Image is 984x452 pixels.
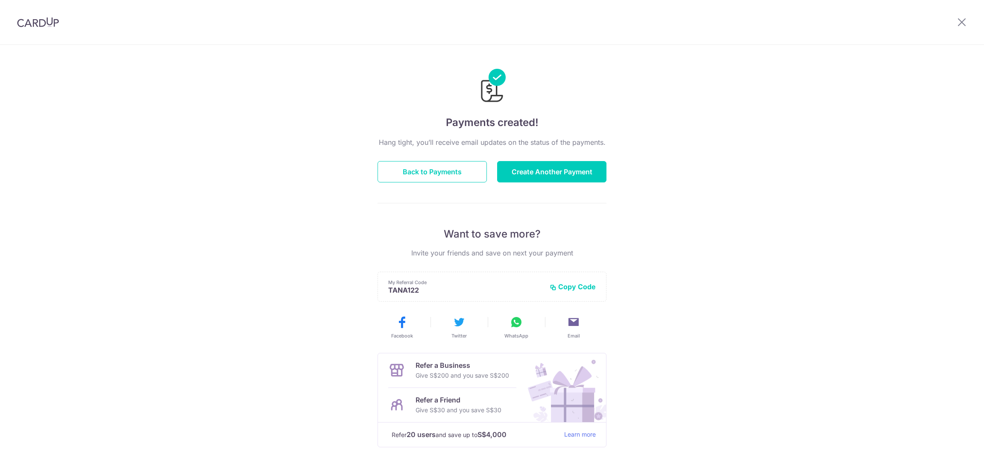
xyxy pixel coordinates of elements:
[17,17,59,27] img: CardUp
[504,332,528,339] span: WhatsApp
[416,405,501,415] p: Give S$30 and you save S$30
[378,115,606,130] h4: Payments created!
[407,429,436,440] strong: 20 users
[478,69,506,105] img: Payments
[520,353,606,422] img: Refer
[416,395,501,405] p: Refer a Friend
[477,429,507,440] strong: S$4,000
[564,429,596,440] a: Learn more
[378,227,606,241] p: Want to save more?
[416,360,509,370] p: Refer a Business
[392,429,557,440] p: Refer and save up to
[377,315,427,339] button: Facebook
[378,137,606,147] p: Hang tight, you’ll receive email updates on the status of the payments.
[388,279,543,286] p: My Referral Code
[451,332,467,339] span: Twitter
[550,282,596,291] button: Copy Code
[434,315,484,339] button: Twitter
[391,332,413,339] span: Facebook
[378,161,487,182] button: Back to Payments
[491,315,542,339] button: WhatsApp
[497,161,606,182] button: Create Another Payment
[568,332,580,339] span: Email
[416,370,509,381] p: Give S$200 and you save S$200
[548,315,599,339] button: Email
[388,286,543,294] p: TANA122
[378,248,606,258] p: Invite your friends and save on next your payment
